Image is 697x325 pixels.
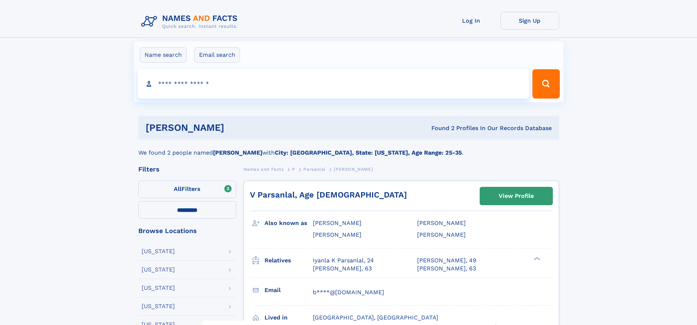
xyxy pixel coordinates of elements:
[303,167,325,172] span: Parsanlal
[194,47,240,63] label: Email search
[265,217,313,229] h3: Also known as
[313,314,438,321] span: [GEOGRAPHIC_DATA], [GEOGRAPHIC_DATA]
[499,188,534,204] div: View Profile
[328,124,552,132] div: Found 2 Profiles In Our Records Database
[292,167,295,172] span: P
[265,254,313,267] h3: Relatives
[138,181,236,198] label: Filters
[313,256,374,265] a: Iyanla K Parsanlal, 24
[417,265,476,273] a: [PERSON_NAME], 63
[140,47,187,63] label: Name search
[142,248,175,254] div: [US_STATE]
[138,69,529,99] input: search input
[313,265,372,273] a: [PERSON_NAME], 63
[442,12,501,30] a: Log In
[417,231,466,238] span: [PERSON_NAME]
[265,311,313,324] h3: Lived in
[292,165,295,174] a: P
[138,166,236,173] div: Filters
[174,185,181,192] span: All
[313,231,361,238] span: [PERSON_NAME]
[250,190,407,199] a: V Parsanlal, Age [DEMOGRAPHIC_DATA]
[334,167,373,172] span: [PERSON_NAME]
[138,228,236,234] div: Browse Locations
[142,303,175,309] div: [US_STATE]
[265,284,313,296] h3: Email
[142,267,175,273] div: [US_STATE]
[501,12,559,30] a: Sign Up
[146,123,328,132] h1: [PERSON_NAME]
[213,149,262,156] b: [PERSON_NAME]
[138,12,244,32] img: Logo Names and Facts
[480,187,552,205] a: View Profile
[275,149,462,156] b: City: [GEOGRAPHIC_DATA], State: [US_STATE], Age Range: 25-35
[313,219,361,226] span: [PERSON_NAME]
[532,69,559,99] button: Search Button
[138,140,559,157] div: We found 2 people named with .
[244,165,284,174] a: Names and Facts
[417,256,476,265] a: [PERSON_NAME], 49
[303,165,325,174] a: Parsanlal
[417,219,466,226] span: [PERSON_NAME]
[142,285,175,291] div: [US_STATE]
[532,256,541,261] div: ❯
